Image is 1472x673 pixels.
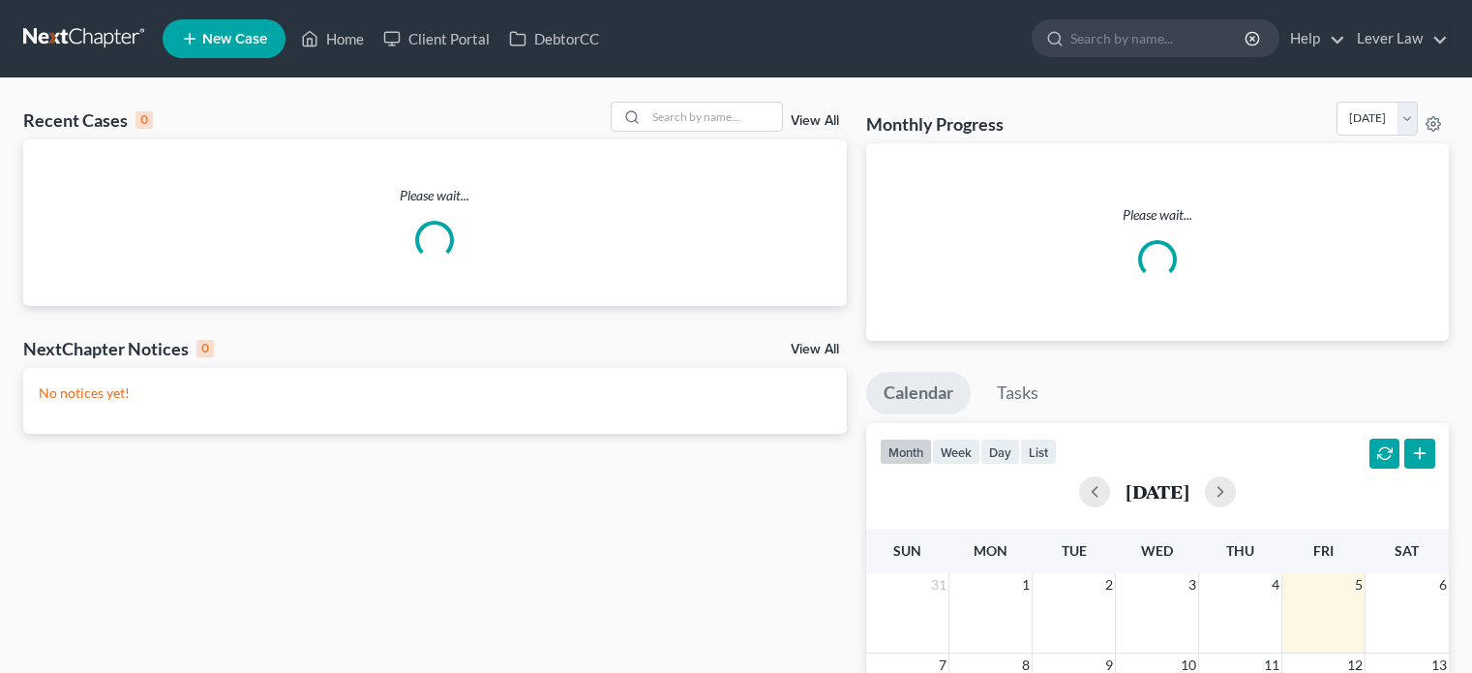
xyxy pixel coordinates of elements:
[1226,542,1254,559] span: Thu
[1126,481,1189,502] h2: [DATE]
[1020,573,1032,597] span: 1
[135,111,153,129] div: 0
[974,542,1007,559] span: Mon
[882,205,1433,225] p: Please wait...
[866,372,971,414] a: Calendar
[196,340,214,357] div: 0
[39,383,831,403] p: No notices yet!
[23,186,847,205] p: Please wait...
[979,372,1056,414] a: Tasks
[1103,573,1115,597] span: 2
[1187,573,1198,597] span: 3
[1313,542,1334,559] span: Fri
[202,32,267,46] span: New Case
[866,112,1004,136] h3: Monthly Progress
[1062,542,1087,559] span: Tue
[880,439,932,465] button: month
[893,542,921,559] span: Sun
[1020,439,1057,465] button: list
[1437,573,1449,597] span: 6
[1070,20,1247,56] input: Search by name...
[23,108,153,132] div: Recent Cases
[929,573,948,597] span: 31
[791,343,839,356] a: View All
[980,439,1020,465] button: day
[1347,21,1448,56] a: Lever Law
[1141,542,1173,559] span: Wed
[499,21,609,56] a: DebtorCC
[291,21,374,56] a: Home
[1270,573,1281,597] span: 4
[1353,573,1365,597] span: 5
[646,103,782,131] input: Search by name...
[1395,542,1419,559] span: Sat
[791,114,839,128] a: View All
[23,337,214,360] div: NextChapter Notices
[1280,21,1345,56] a: Help
[932,439,980,465] button: week
[374,21,499,56] a: Client Portal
